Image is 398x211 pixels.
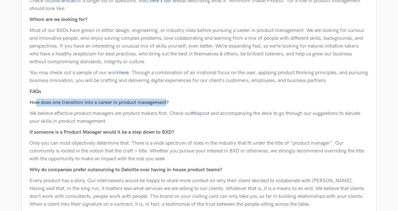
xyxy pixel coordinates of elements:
b: How does one transition into a career in product management? [30,100,169,105]
a: this [192,111,200,116]
p: You may check out a sample of our work . Through a combination of an irrational focus on the user... [30,69,368,85]
b: If someone is a Product Manager would it be a step down to BXD? [30,129,174,135]
b: Whom are we looking for? [30,17,88,23]
p: Most of our BXDs have grown in either design, engineering, or industry roles before pursuing a ca... [30,27,368,66]
p: Every product has a story. Our interviewers would be happy to share more context on why their cli... [30,177,368,208]
p: Only you can most objectively determine that. There is a wide spectrum of roles in the industry t... [30,139,368,163]
b: FAQs [30,89,41,95]
p: We believe effective product managers are product makers first. Check out post and accompanying t... [30,110,368,125]
a: here [119,70,129,76]
b: Why do companies prefer outsourcing to Deloitte over having in-house product teams? [30,167,222,173]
